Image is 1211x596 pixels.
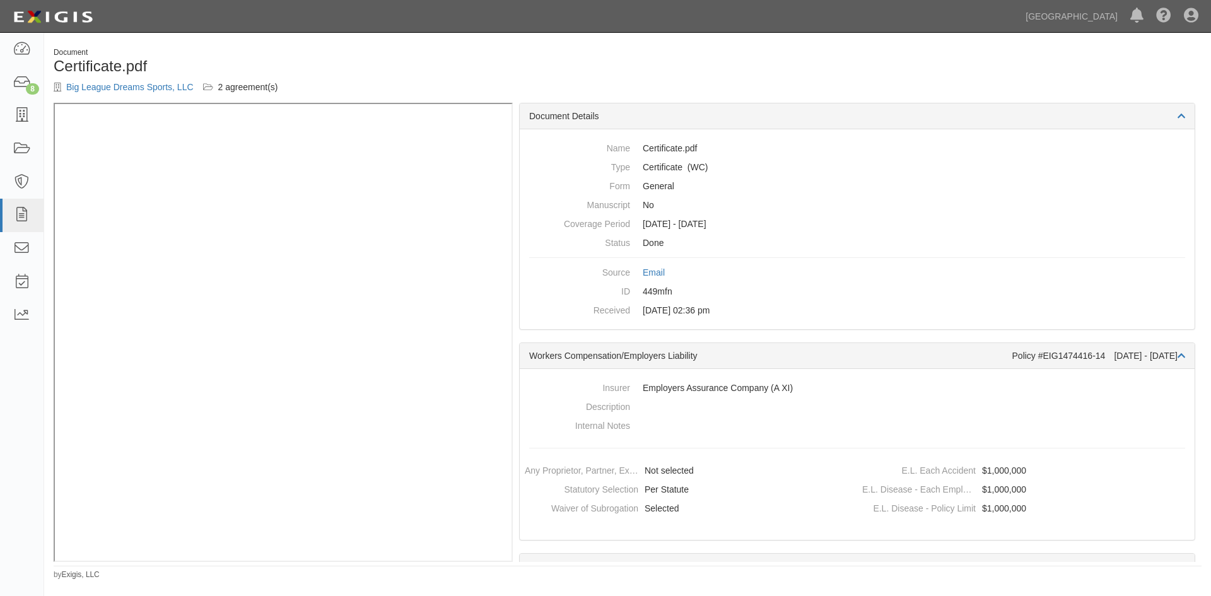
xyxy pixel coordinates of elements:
dt: Received [529,301,630,317]
dt: Description [529,397,630,413]
dd: Employers Assurance Company (A XI) [529,378,1185,397]
dt: Internal Notes [529,416,630,432]
dt: Coverage Period [529,214,630,230]
dt: Name [529,139,630,155]
dd: Certificate.pdf [529,139,1185,158]
dt: E.L. Each Accident [862,461,976,477]
dt: Any Proprietor, Partner, Executive Officer, or Member Excluded [525,461,638,477]
dd: Per Statute [525,480,852,499]
div: 8 [26,83,39,95]
dd: Done [529,233,1185,252]
dt: ID [529,282,630,298]
dt: Status [529,233,630,249]
dt: E.L. Disease - Each Employee [862,480,976,496]
dt: Manuscript [529,196,630,211]
div: Sports Park Lease (A99-72) Consulting Agreement (A99-74) [194,81,278,93]
h1: Certificate.pdf [54,58,618,74]
a: Email [643,267,665,278]
dd: 449mfn [529,282,1185,301]
i: Help Center - Complianz [1156,9,1171,24]
a: Big League Dreams Sports, LLC [66,82,194,92]
dt: Waiver of Subrogation [525,499,638,515]
div: Certificate Information [520,554,1195,580]
dd: [DATE] 02:36 pm [529,301,1185,320]
dd: Not selected [525,461,852,480]
small: by [54,570,100,580]
dd: Workers Compensation/Employers Liability [529,158,1185,177]
div: Policy #EIG1474416-14 [DATE] - [DATE] [1012,349,1185,362]
dd: $1,000,000 [862,499,1190,518]
dd: Selected [525,499,852,518]
dd: [DATE] - [DATE] [529,214,1185,233]
dt: Insurer [529,378,630,394]
dd: $1,000,000 [862,480,1190,499]
dt: Statutory Selection [525,480,638,496]
img: logo-5460c22ac91f19d4615b14bd174203de0afe785f0fc80cf4dbbc73dc1793850b.png [9,6,97,28]
dd: General [529,177,1185,196]
dd: $1,000,000 [862,461,1190,480]
a: [GEOGRAPHIC_DATA] [1019,4,1124,29]
dt: E.L. Disease - Policy Limit [862,499,976,515]
div: Document [54,47,618,58]
dt: Source [529,263,630,279]
div: Workers Compensation/Employers Liability [529,349,1012,362]
dt: Form [529,177,630,192]
a: Exigis, LLC [62,570,100,579]
dt: Type [529,158,630,173]
div: Document Details [520,103,1195,129]
dd: No [529,196,1185,214]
